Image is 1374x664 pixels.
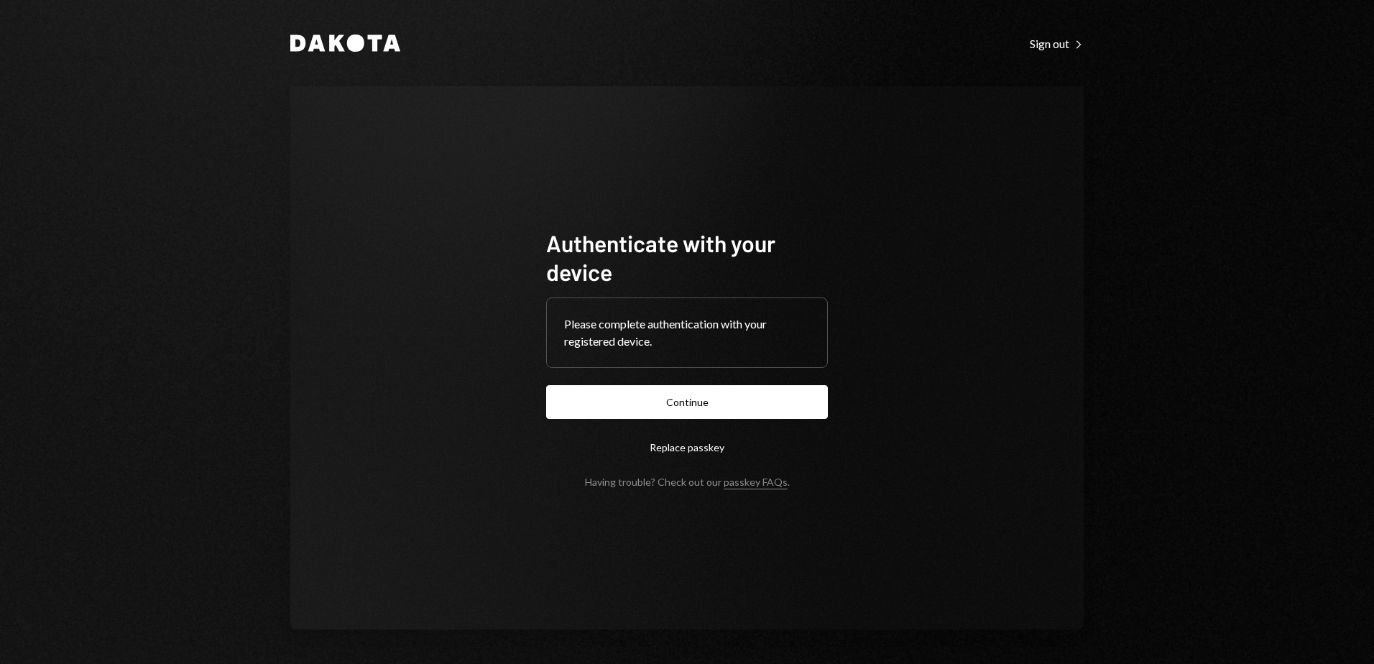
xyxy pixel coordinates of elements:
[1030,35,1084,51] a: Sign out
[546,430,828,464] button: Replace passkey
[546,229,828,286] h1: Authenticate with your device
[1030,37,1084,51] div: Sign out
[564,315,810,350] div: Please complete authentication with your registered device.
[585,476,790,488] div: Having trouble? Check out our .
[724,476,788,489] a: passkey FAQs
[546,385,828,419] button: Continue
